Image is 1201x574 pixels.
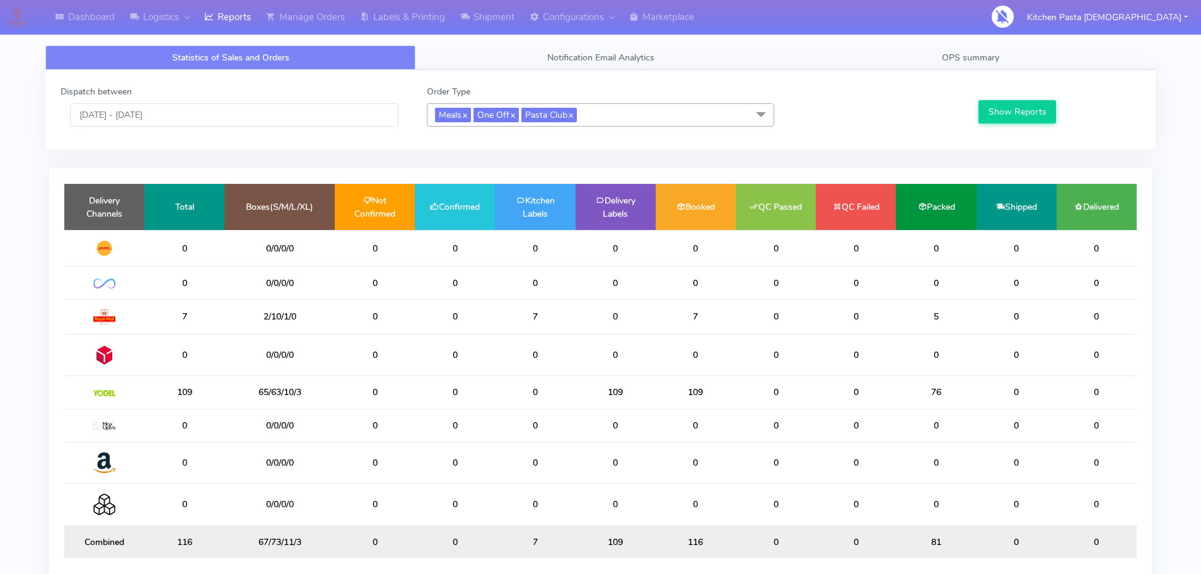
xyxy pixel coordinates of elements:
td: Delivery Labels [576,184,656,230]
span: Statistics of Sales and Orders [172,52,289,64]
td: 0 [977,267,1057,299]
td: 0 [896,267,976,299]
td: 0 [576,442,656,483]
td: Not Confirmed [335,184,415,230]
td: 0 [415,230,495,267]
td: 0 [977,299,1057,334]
td: Kitchen Labels [495,184,575,230]
td: 0 [816,484,896,525]
td: QC Failed [816,184,896,230]
td: 0 [656,409,736,442]
a: x [509,108,515,121]
td: 0 [335,267,415,299]
td: 0 [816,299,896,334]
td: 0 [816,230,896,267]
td: Total [144,184,224,230]
td: 7 [495,525,575,558]
td: 76 [896,376,976,409]
img: DPD [93,344,115,366]
img: Amazon [93,452,115,474]
td: 0 [816,376,896,409]
td: 0 [656,267,736,299]
td: 0/0/0/0 [224,409,335,442]
td: 0 [495,376,575,409]
td: 0 [144,334,224,376]
img: Yodel [93,390,115,396]
td: 0/0/0/0 [224,230,335,267]
td: 0 [656,334,736,376]
td: Delivery Channels [64,184,144,230]
td: 0 [896,442,976,483]
td: 0 [415,525,495,558]
td: 0 [977,334,1057,376]
td: 0 [335,484,415,525]
td: 116 [144,525,224,558]
td: 0 [736,376,816,409]
td: 0 [576,267,656,299]
td: 0 [1057,409,1137,442]
td: 0 [736,525,816,558]
label: Dispatch between [61,85,132,98]
td: 0 [896,230,976,267]
td: 0 [415,484,495,525]
td: 0 [1057,484,1137,525]
span: One Off [473,108,519,122]
td: 0 [816,525,896,558]
td: 0 [415,376,495,409]
td: 0 [656,442,736,483]
td: Boxes(S/M/L/XL) [224,184,335,230]
td: 0 [977,484,1057,525]
td: 0 [816,267,896,299]
td: 0 [736,299,816,334]
img: Collection [93,493,115,515]
td: Booked [656,184,736,230]
td: 0 [736,409,816,442]
td: 109 [144,376,224,409]
td: 0 [977,525,1057,558]
td: 0 [736,334,816,376]
span: Notification Email Analytics [547,52,654,64]
td: 0 [977,409,1057,442]
td: 0/0/0/0 [224,442,335,483]
td: 0 [335,525,415,558]
td: 0 [335,376,415,409]
td: 7 [656,299,736,334]
td: 0/0/0/0 [224,334,335,376]
td: 109 [576,376,656,409]
td: 0 [1057,334,1137,376]
td: 0 [896,334,976,376]
td: 0 [1057,442,1137,483]
td: 0 [1057,525,1137,558]
img: DHL [93,240,115,256]
td: 0 [977,230,1057,267]
ul: Tabs [45,45,1156,70]
td: 81 [896,525,976,558]
td: Confirmed [415,184,495,230]
td: 0 [977,442,1057,483]
td: 0 [415,267,495,299]
td: 0 [495,230,575,267]
td: 0 [816,442,896,483]
td: 0 [576,334,656,376]
td: 0 [816,409,896,442]
img: Royal Mail [93,309,115,324]
td: 116 [656,525,736,558]
td: Combined [64,525,144,558]
td: 0 [896,484,976,525]
td: 0 [1057,267,1137,299]
td: 0 [736,230,816,267]
td: 0 [495,267,575,299]
label: Order Type [427,85,470,98]
td: 0 [736,484,816,525]
td: 67/73/11/3 [224,525,335,558]
td: 0 [576,409,656,442]
td: 0 [816,334,896,376]
td: 2/10/1/0 [224,299,335,334]
td: 0 [896,409,976,442]
td: 0 [495,442,575,483]
td: 5 [896,299,976,334]
span: Pasta Club [521,108,577,122]
input: Pick the Daterange [70,103,398,127]
button: Show Reports [978,100,1056,123]
img: OnFleet [93,278,115,289]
